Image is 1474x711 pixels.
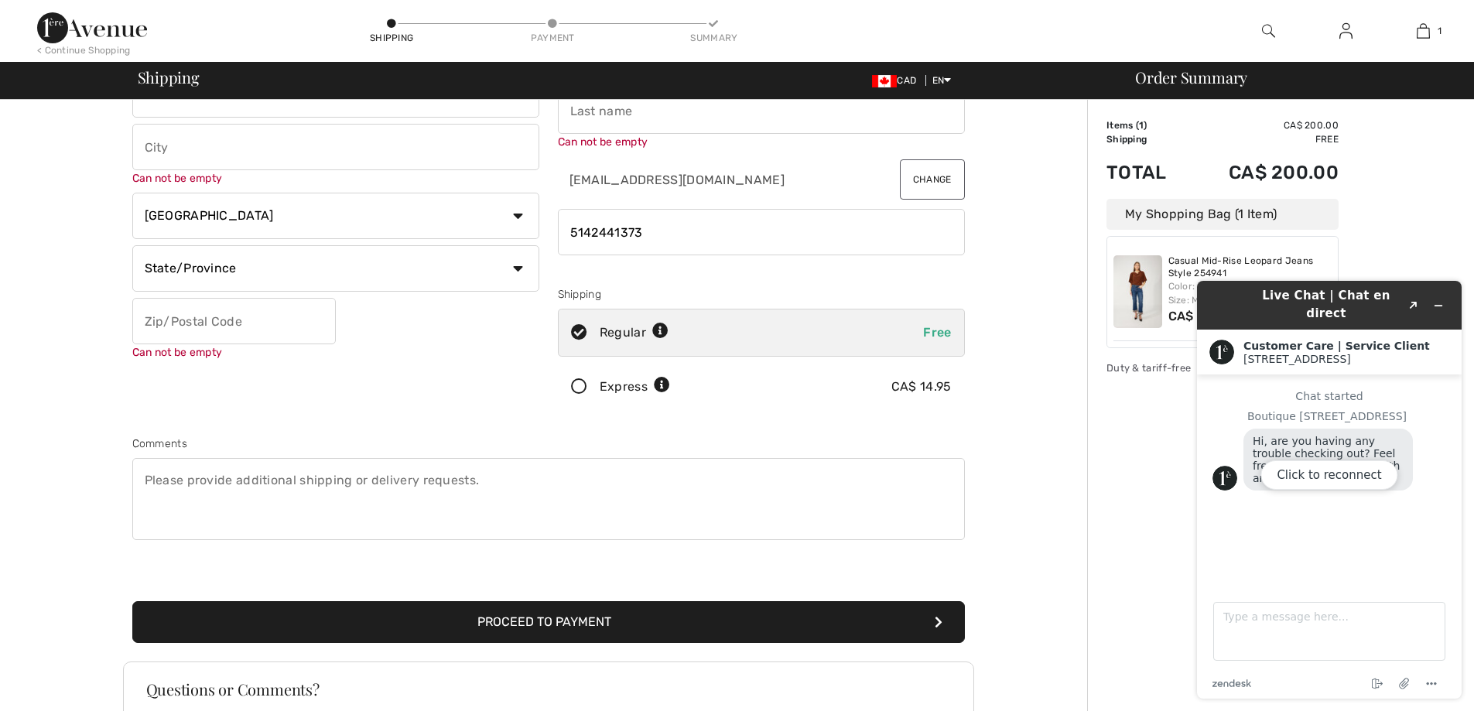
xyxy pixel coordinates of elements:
td: Items ( ) [1106,118,1188,132]
div: Payment [529,31,576,45]
span: CAD [872,75,922,86]
input: Zip/Postal Code [132,298,336,344]
a: Casual Mid-Rise Leopard Jeans Style 254941 [1168,255,1332,279]
div: Comments [132,436,965,452]
div: Summary [690,31,737,45]
span: 1 [1139,120,1144,131]
button: Change [900,159,965,200]
input: Last name [558,87,965,134]
a: 1 [1385,22,1461,40]
img: Casual Mid-Rise Leopard Jeans Style 254941 [1113,255,1162,328]
div: CA$ 14.95 [891,378,952,396]
iframe: Find more information here [1185,268,1474,711]
input: E-mail [558,156,864,203]
div: Regular [600,323,669,342]
a: Sign In [1327,22,1365,41]
span: Chat [34,11,66,25]
div: Color: Blue Size: M [1168,279,1332,307]
div: Order Summary [1117,70,1465,85]
img: search the website [1262,22,1275,40]
span: EN [932,75,952,86]
td: CA$ 200.00 [1188,118,1339,132]
div: Shipping [368,31,415,45]
span: Free [923,325,951,340]
td: Shipping [1106,132,1188,146]
div: My Shopping Bag (1 Item) [1106,199,1339,230]
div: < Continue Shopping [37,43,131,57]
div: Duty & tariff-free | Uninterrupted shipping [1106,361,1339,375]
input: Mobile [558,209,965,255]
button: Proceed to Payment [132,601,965,643]
img: 1ère Avenue [37,12,147,43]
span: 1 [1438,24,1442,38]
img: My Info [1339,22,1353,40]
div: Shipping [558,286,965,303]
img: My Bag [1417,22,1430,40]
img: Canadian Dollar [872,75,897,87]
td: CA$ 200.00 [1188,146,1339,199]
div: Can not be empty [132,170,539,186]
span: CA$ 200 [1168,309,1223,323]
input: City [132,124,539,170]
div: Can not be empty [558,134,965,150]
span: Shipping [138,70,200,85]
div: Express [600,378,670,396]
div: Can not be empty [132,344,336,361]
h3: Questions or Comments? [146,682,951,697]
td: Total [1106,146,1188,199]
td: Free [1188,132,1339,146]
